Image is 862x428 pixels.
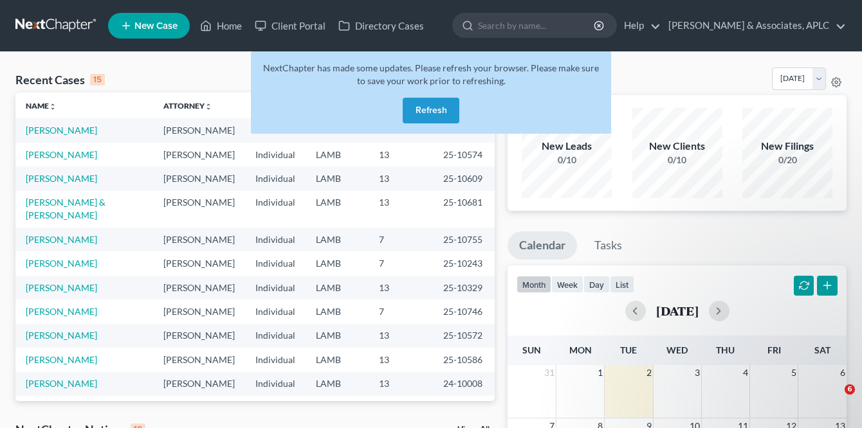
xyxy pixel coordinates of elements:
div: New Clients [632,139,722,154]
span: New Case [134,21,178,31]
div: 0/10 [522,154,612,166]
td: LAMB [306,191,369,227]
span: 6 [845,384,855,395]
a: [PERSON_NAME] [26,330,97,341]
td: 25-10681 [433,191,495,227]
div: 0/10 [632,154,722,166]
button: Refresh [403,98,459,123]
a: [PERSON_NAME] & [PERSON_NAME] [26,197,105,220]
td: Individual [245,251,306,275]
td: 13 [369,372,433,396]
td: [PERSON_NAME] [153,324,245,348]
button: month [517,276,551,293]
td: [PERSON_NAME] [153,227,245,251]
td: LAMB [306,299,369,323]
td: LAMB [306,227,369,251]
td: Individual [245,227,306,251]
a: Attorneyunfold_more [163,101,212,111]
td: LAMB [306,348,369,371]
span: Mon [569,344,592,355]
a: Tasks [583,231,634,260]
a: [PERSON_NAME] [26,354,97,365]
td: 25-10243 [433,251,495,275]
td: Individual [245,324,306,348]
td: 13 [369,348,433,371]
td: 7 [369,299,433,323]
div: Recent Cases [15,72,105,87]
td: 25-10755 [433,227,495,251]
td: 24-10008 [433,372,495,396]
td: 7 [369,251,433,275]
span: NextChapter has made some updates. Please refresh your browser. Please make sure to save your wor... [263,62,599,86]
td: Individual [245,299,306,323]
i: unfold_more [49,103,57,111]
a: [PERSON_NAME] [26,173,97,184]
td: [PERSON_NAME] [153,166,245,190]
td: 13 [369,324,433,348]
td: 25-10329 [433,276,495,299]
a: [PERSON_NAME] [26,378,97,389]
td: Individual [245,348,306,371]
i: unfold_more [205,103,212,111]
td: 25-10574 [433,143,495,166]
button: day [583,276,610,293]
td: LAMB [306,143,369,166]
td: Individual [245,276,306,299]
td: 13 [369,191,433,227]
td: 25-10586 [433,348,495,371]
div: 15 [90,74,105,85]
td: 7 [369,227,433,251]
a: Calendar [508,231,577,260]
td: [PERSON_NAME] [153,276,245,299]
td: 13 [369,143,433,166]
span: Sun [522,344,541,355]
span: 31 [543,365,556,380]
iframe: Intercom live chat [818,384,849,415]
a: Nameunfold_more [26,101,57,111]
a: Home [194,14,248,37]
td: LAMB [306,276,369,299]
a: [PERSON_NAME] [26,234,97,245]
button: week [551,276,583,293]
td: LAMB [306,251,369,275]
a: [PERSON_NAME] [26,125,97,136]
a: Client Portal [248,14,332,37]
input: Search by name... [478,13,596,37]
td: 25-10746 [433,299,495,323]
td: [PERSON_NAME] [153,348,245,371]
td: Individual [245,191,306,227]
td: LAMB [306,166,369,190]
a: [PERSON_NAME] [26,282,97,293]
td: 13 [369,276,433,299]
td: LAMB [306,372,369,396]
div: New Leads [522,139,612,154]
a: [PERSON_NAME] [26,258,97,269]
td: 25-10609 [433,166,495,190]
td: [PERSON_NAME] [153,143,245,166]
a: Directory Cases [332,14,430,37]
div: New Filings [742,139,832,154]
td: Individual [245,166,306,190]
td: Individual [245,118,306,142]
span: 1 [596,365,604,380]
a: [PERSON_NAME] [26,306,97,317]
td: LAMB [306,324,369,348]
a: Help [618,14,661,37]
div: 0/20 [742,154,832,166]
td: Individual [245,372,306,396]
button: list [610,276,634,293]
td: 13 [369,166,433,190]
td: [PERSON_NAME] [153,299,245,323]
td: [PERSON_NAME] [153,372,245,396]
td: [PERSON_NAME] [153,191,245,227]
a: [PERSON_NAME] [26,149,97,160]
td: Individual [245,143,306,166]
td: [PERSON_NAME] [153,251,245,275]
a: [PERSON_NAME] & Associates, APLC [662,14,846,37]
td: [PERSON_NAME] [153,118,245,142]
td: 25-10572 [433,324,495,348]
